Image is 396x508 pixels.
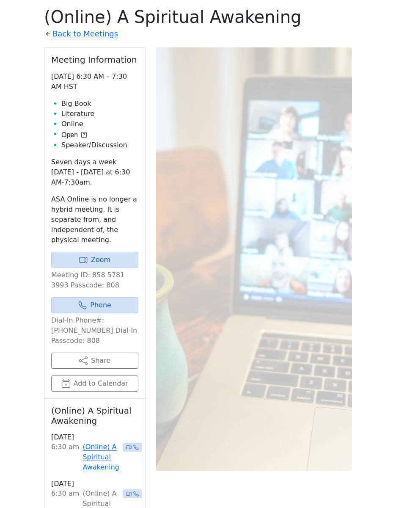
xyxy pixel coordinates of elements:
li: Online [61,119,138,129]
li: Speaker/Discussion [61,140,138,150]
li: Big Book [61,99,138,109]
h2: (Online) A Spiritual Awakening [51,406,138,426]
p: ASA Online is no longer a hybrid meeting. It is separate from, and independent of, the physical m... [51,194,138,245]
p: [DATE] 6:30 AM – 7:30 AM HST [51,72,138,92]
a: Back to Meetings [52,27,118,41]
h3: [DATE] [51,479,138,489]
li: Literature [61,109,138,119]
h1: (Online) A Spiritual Awakening [44,7,352,27]
h2: Meeting Information [51,55,138,65]
h3: [DATE] [51,433,138,442]
a: (Online) A Spiritual Awakening [82,442,119,472]
div: 6:30 AM [51,442,79,472]
p: Seven days a week [DATE] - [DATE] at 6:30 AM-7:30am. [51,157,138,188]
a: Zoom [51,252,138,268]
a: Phone [51,297,138,313]
button: Share [51,353,138,369]
button: Open [61,130,87,140]
button: Add to Calendar [51,375,138,392]
span: Open [61,130,78,140]
p: Dial-In Phone#: [PHONE_NUMBER] Dial-In Passcode: 808 [51,315,138,346]
p: Meeting ID: 858 5781 3993 Passcode: 808 [51,270,138,290]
